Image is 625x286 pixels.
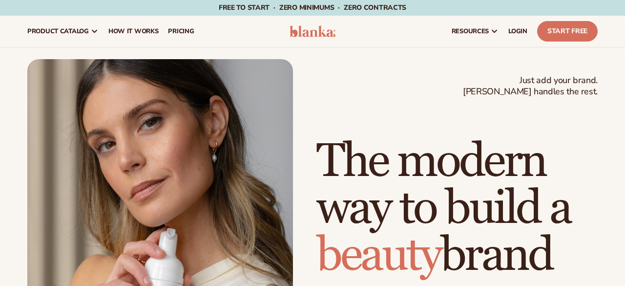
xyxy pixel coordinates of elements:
[290,25,335,37] img: logo
[104,16,164,47] a: How It Works
[27,27,89,35] span: product catalog
[168,27,194,35] span: pricing
[452,27,489,35] span: resources
[22,16,104,47] a: product catalog
[316,227,440,284] span: beauty
[163,16,199,47] a: pricing
[108,27,159,35] span: How It Works
[508,27,527,35] span: LOGIN
[219,3,406,12] span: Free to start · ZERO minimums · ZERO contracts
[463,75,598,98] span: Just add your brand. [PERSON_NAME] handles the rest.
[503,16,532,47] a: LOGIN
[447,16,503,47] a: resources
[537,21,598,42] a: Start Free
[316,138,598,279] h1: The modern way to build a brand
